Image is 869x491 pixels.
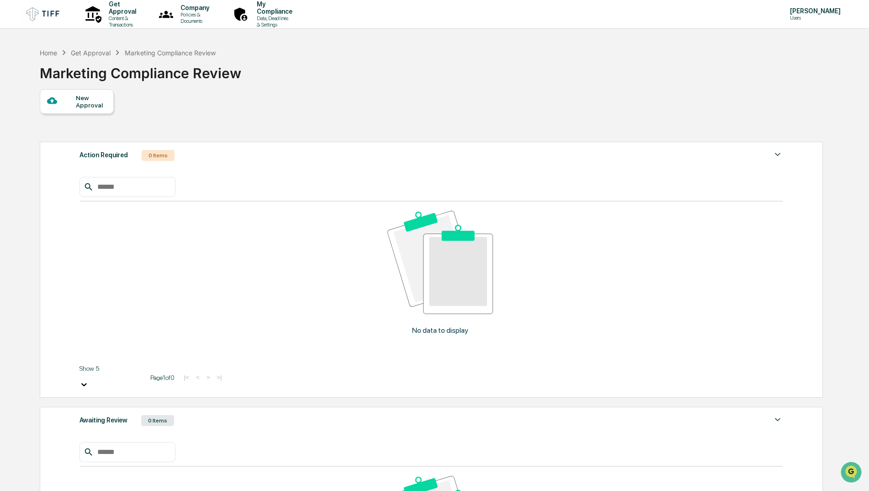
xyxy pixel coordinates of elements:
[193,374,202,381] button: <
[9,19,166,34] p: How can we help?
[9,70,26,86] img: 1746055101610-c473b297-6a78-478c-a979-82029cc54cd1
[412,326,468,335] p: No data to display
[40,49,57,57] div: Home
[155,73,166,84] button: Start new chat
[783,15,845,21] p: Users
[9,133,16,141] div: 🔎
[22,5,66,23] img: logo
[5,129,61,145] a: 🔎Data Lookup
[204,374,213,381] button: >
[75,115,113,124] span: Attestations
[64,155,111,162] a: Powered byPylon
[5,112,63,128] a: 🖐️Preclearance
[772,149,783,160] img: caret
[18,115,59,124] span: Preclearance
[141,415,174,426] div: 0 Items
[101,15,141,28] p: Content & Transactions
[40,58,241,81] div: Marketing Compliance Review
[9,116,16,123] div: 🖐️
[214,374,224,381] button: >|
[101,0,141,15] p: Get Approval
[150,374,175,381] span: Page 1 of 0
[79,414,127,426] div: Awaiting Review
[142,150,175,161] div: 0 Items
[66,116,74,123] div: 🗄️
[783,7,845,15] p: [PERSON_NAME]
[76,94,106,109] div: New Approval
[173,4,214,11] p: Company
[249,0,297,15] p: My Compliance
[249,15,297,28] p: Data, Deadlines & Settings
[31,79,116,86] div: We're available if you need us!
[79,149,128,161] div: Action Required
[18,133,58,142] span: Data Lookup
[91,155,111,162] span: Pylon
[31,70,150,79] div: Start new chat
[387,211,493,314] img: No data
[772,414,783,425] img: caret
[79,365,143,372] div: Show 5
[71,49,111,57] div: Get Approval
[840,461,864,486] iframe: Open customer support
[181,374,192,381] button: |<
[125,49,216,57] div: Marketing Compliance Review
[63,112,117,128] a: 🗄️Attestations
[173,11,214,24] p: Policies & Documents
